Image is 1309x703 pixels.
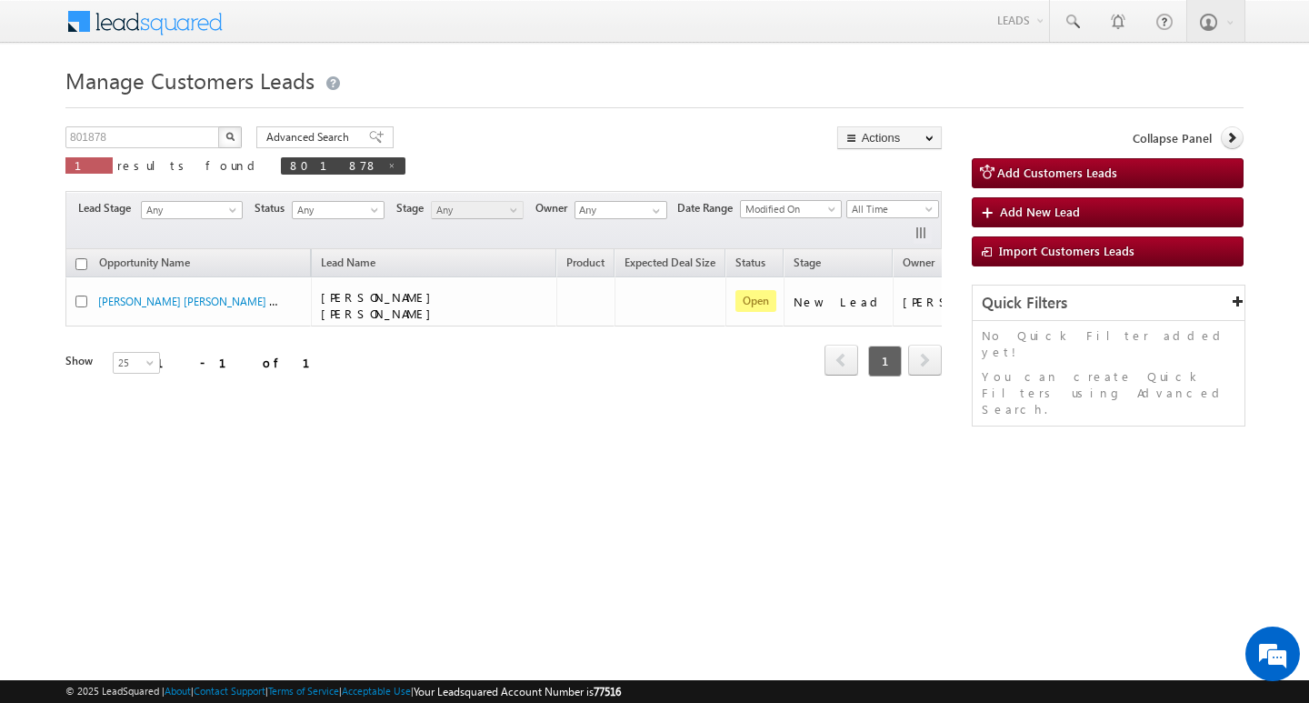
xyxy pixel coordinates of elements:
[165,685,191,697] a: About
[75,157,104,173] span: 1
[266,129,355,146] span: Advanced Search
[997,165,1117,180] span: Add Customers Leads
[566,256,605,269] span: Product
[225,132,235,141] img: Search
[290,157,378,173] span: 801878
[114,355,162,371] span: 25
[625,256,715,269] span: Expected Deal Size
[1000,204,1080,219] span: Add New Lead
[312,253,385,276] span: Lead Name
[824,346,858,376] a: prev
[735,290,776,312] span: Open
[65,353,98,369] div: Show
[615,253,724,276] a: Expected Deal Size
[113,352,160,374] a: 25
[98,293,389,308] a: [PERSON_NAME] [PERSON_NAME] RAH... - Customers Leads
[65,683,621,700] span: © 2025 LeadSquared | | | | |
[908,345,942,376] span: next
[575,201,667,219] input: Type to Search
[868,346,902,377] span: 1
[846,200,939,218] a: All Time
[726,253,774,276] a: Status
[1133,130,1212,146] span: Collapse Panel
[903,294,1022,310] div: [PERSON_NAME]
[156,352,332,373] div: 1 - 1 of 1
[784,253,830,276] a: Stage
[794,294,884,310] div: New Lead
[321,289,440,321] span: [PERSON_NAME] [PERSON_NAME]
[268,685,339,697] a: Terms of Service
[740,200,842,218] a: Modified On
[142,202,236,218] span: Any
[65,65,315,95] span: Manage Customers Leads
[194,685,265,697] a: Contact Support
[908,346,942,376] a: next
[643,202,665,220] a: Show All Items
[431,201,524,219] a: Any
[292,201,385,219] a: Any
[117,157,262,173] span: results found
[342,685,411,697] a: Acceptable Use
[535,200,575,216] span: Owner
[677,200,740,216] span: Date Range
[594,685,621,698] span: 77516
[90,253,199,276] a: Opportunity Name
[78,200,138,216] span: Lead Stage
[794,256,821,269] span: Stage
[847,201,934,217] span: All Time
[973,286,1244,321] div: Quick Filters
[837,126,942,149] button: Actions
[999,243,1134,258] span: Import Customers Leads
[432,202,518,218] span: Any
[824,345,858,376] span: prev
[141,201,243,219] a: Any
[414,685,621,698] span: Your Leadsquared Account Number is
[99,256,190,269] span: Opportunity Name
[982,327,1235,360] p: No Quick Filter added yet!
[396,200,431,216] span: Stage
[293,202,379,218] span: Any
[982,368,1235,417] p: You can create Quick Filters using Advanced Search.
[255,200,292,216] span: Status
[741,201,835,217] span: Modified On
[75,258,87,270] input: Check all records
[903,256,934,269] span: Owner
